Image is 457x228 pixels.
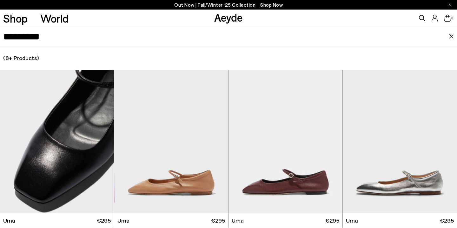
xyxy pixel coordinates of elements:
[228,70,342,213] a: Next slide Previous slide
[260,2,283,8] span: Navigate to /collections/new-in
[228,70,342,213] img: Uma Mary-Jane Flats
[449,34,454,39] img: close.svg
[228,213,342,228] a: Uma €295
[3,13,28,24] a: Shop
[97,217,111,225] span: €295
[228,70,342,213] div: 1 / 6
[346,217,358,225] span: Uma
[343,70,457,213] a: Next slide Previous slide
[174,1,283,9] p: Out Now | Fall/Winter ‘25 Collection
[3,217,15,225] span: Uma
[114,213,228,228] a: Uma €295
[114,70,228,213] div: 1 / 6
[117,217,129,225] span: Uma
[211,217,225,225] span: €295
[114,70,228,213] img: Uma Mary-Jane Flats
[325,217,339,225] span: €295
[444,15,451,22] a: 0
[440,217,454,225] span: €295
[114,70,228,213] a: Next slide Previous slide
[214,10,243,24] a: Aeyde
[451,17,454,20] span: 0
[232,217,244,225] span: Uma
[343,213,457,228] a: Uma €295
[343,70,457,213] div: 1 / 6
[343,70,457,213] img: Uma Mary-Jane Flats
[40,13,69,24] a: World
